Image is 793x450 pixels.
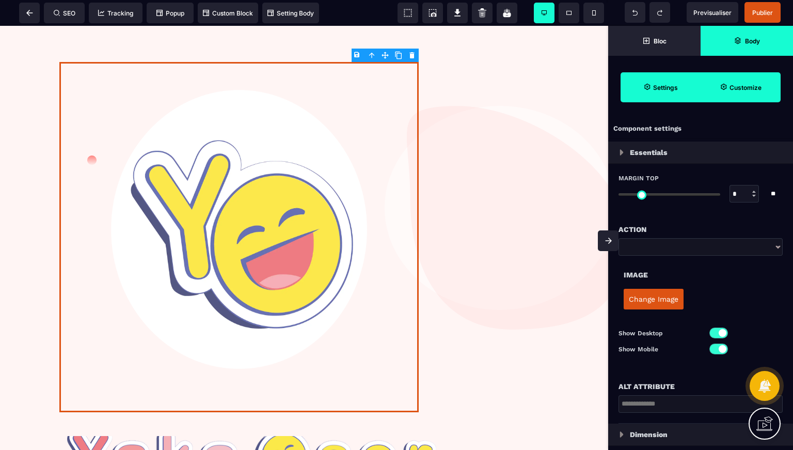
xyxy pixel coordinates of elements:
span: Screenshot [422,3,443,23]
p: Essentials [630,146,668,159]
div: Action [618,223,783,236]
span: Tracking [98,9,133,17]
span: Margin Top [618,174,659,182]
span: Settings [621,72,701,102]
div: Alt attribute [618,380,783,393]
span: Open Layer Manager [701,26,793,56]
p: Dimension [630,428,668,441]
span: Popup [156,9,184,17]
span: Preview [687,2,738,23]
span: Publier [752,9,773,17]
p: Show Desktop [618,328,701,338]
strong: Body [745,37,760,45]
strong: Customize [729,84,762,91]
div: Image [624,269,778,281]
p: Show Mobile [618,344,701,354]
span: Custom Block [203,9,253,17]
img: loading [620,149,624,156]
span: SEO [54,9,75,17]
img: fb37e386c12df63f1701c2e90b7e7920_Yaka-Oser-logo-medaillon.png [59,36,419,386]
span: Previsualiser [693,9,732,17]
span: View components [398,3,418,23]
span: Open Style Manager [701,72,781,102]
div: Component settings [608,119,793,139]
span: Setting Body [267,9,314,17]
button: Change Image [624,289,684,309]
span: Open Blocks [608,26,701,56]
img: loading [620,431,624,438]
strong: Settings [653,84,678,91]
strong: Bloc [654,37,667,45]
